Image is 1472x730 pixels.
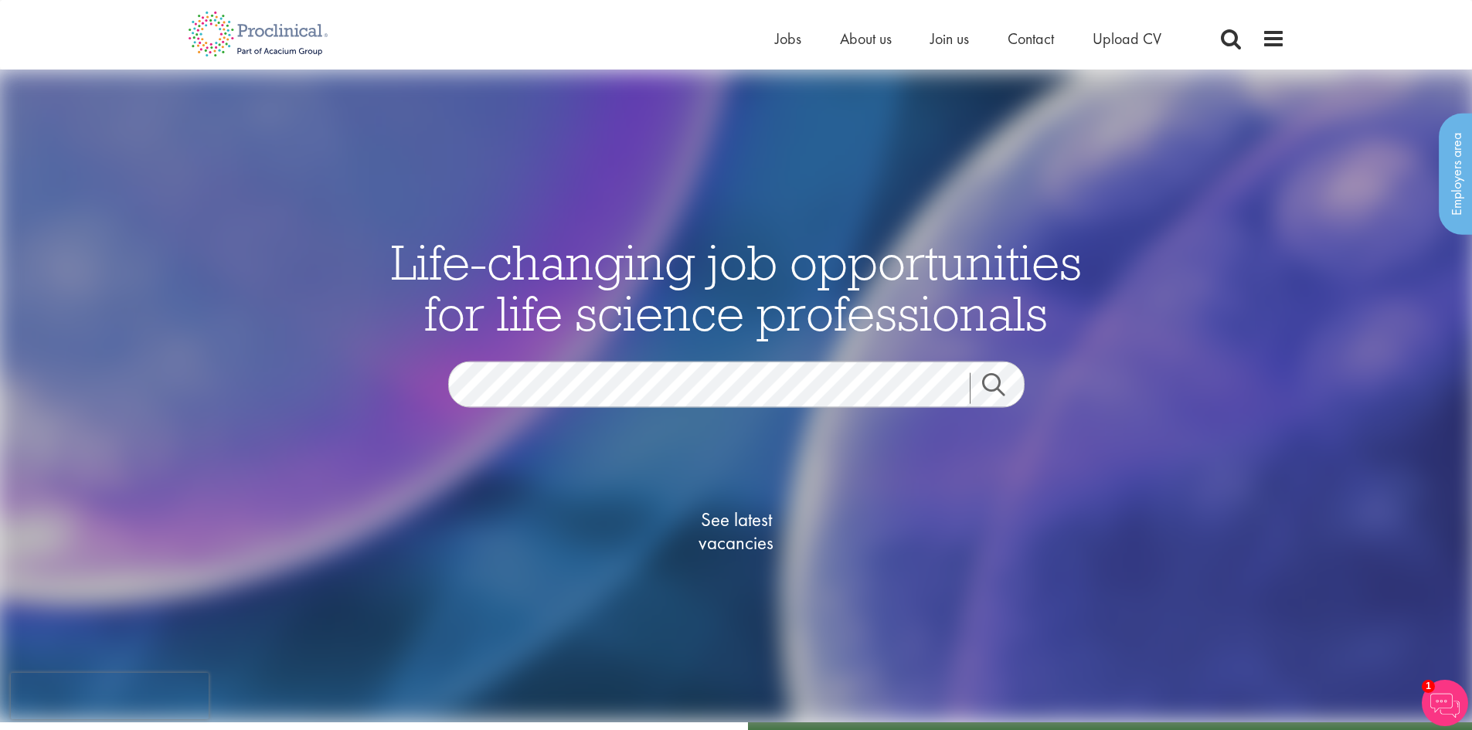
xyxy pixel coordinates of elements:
a: Join us [930,29,969,49]
span: Life-changing job opportunities for life science professionals [391,230,1082,343]
span: 1 [1422,680,1435,693]
iframe: reCAPTCHA [11,673,209,719]
img: Chatbot [1422,680,1468,726]
a: Job search submit button [970,372,1036,403]
a: Upload CV [1093,29,1161,49]
a: About us [840,29,892,49]
a: See latestvacancies [659,446,814,616]
a: Contact [1008,29,1054,49]
a: Jobs [775,29,801,49]
span: See latest vacancies [659,508,814,554]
